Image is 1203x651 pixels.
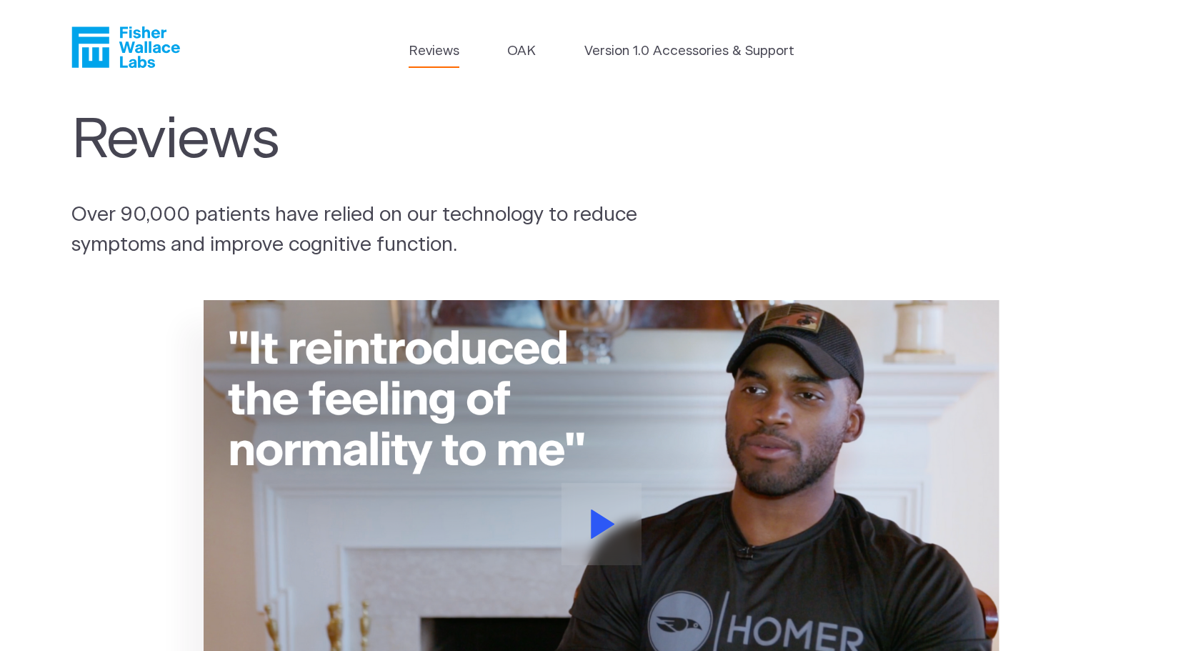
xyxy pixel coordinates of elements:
[409,41,459,61] a: Reviews
[71,26,180,68] a: Fisher Wallace
[71,108,666,174] h1: Reviews
[584,41,794,61] a: Version 1.0 Accessories & Support
[591,510,615,539] svg: Play
[71,201,696,261] p: Over 90,000 patients have relied on our technology to reduce symptoms and improve cognitive funct...
[507,41,536,61] a: OAK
